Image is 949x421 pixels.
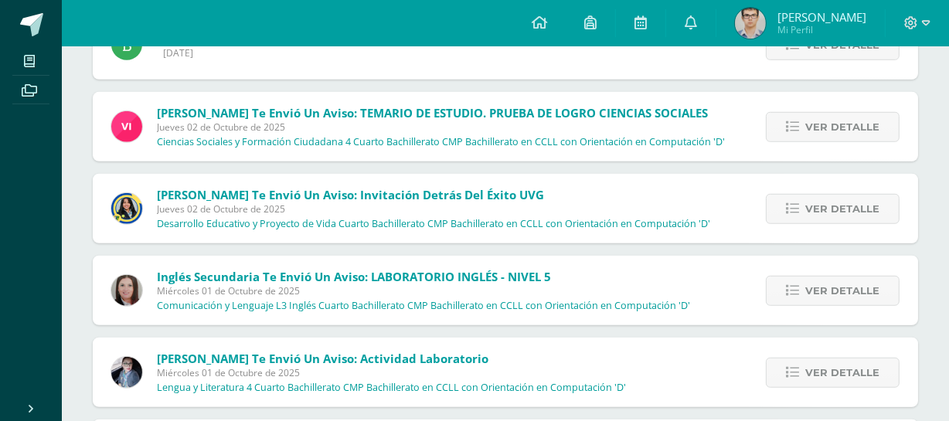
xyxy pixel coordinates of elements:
[157,300,690,312] p: Comunicación y Lenguaje L3 Inglés Cuarto Bachillerato CMP Bachillerato en CCLL con Orientación en...
[157,105,708,121] span: [PERSON_NAME] te envió un aviso: TEMARIO DE ESTUDIO. PRUEBA DE LOGRO CIENCIAS SOCIALES
[111,275,142,306] img: 8af0450cf43d44e38c4a1497329761f3.png
[805,358,879,387] span: Ver detalle
[157,284,690,297] span: Miércoles 01 de Octubre de 2025
[735,8,766,39] img: 1de70e548feb7aa986824b4cfbacfaf5.png
[111,111,142,142] img: bd6d0aa147d20350c4821b7c643124fa.png
[157,366,626,379] span: Miércoles 01 de Octubre de 2025
[163,46,595,59] span: [DATE]
[157,382,626,394] p: Lengua y Literatura 4 Cuarto Bachillerato CMP Bachillerato en CCLL con Orientación en Computación...
[777,9,866,25] span: [PERSON_NAME]
[157,202,710,216] span: Jueves 02 de Octubre de 2025
[805,195,879,223] span: Ver detalle
[111,193,142,224] img: 9385da7c0ece523bc67fca2554c96817.png
[777,23,866,36] span: Mi Perfil
[157,136,725,148] p: Ciencias Sociales y Formación Ciudadana 4 Cuarto Bachillerato CMP Bachillerato en CCLL con Orient...
[111,357,142,388] img: 702136d6d401d1cd4ce1c6f6778c2e49.png
[157,269,551,284] span: Inglés Secundaria te envió un aviso: LABORATORIO INGLÉS - NIVEL 5
[805,277,879,305] span: Ver detalle
[157,121,725,134] span: Jueves 02 de Octubre de 2025
[805,113,879,141] span: Ver detalle
[157,187,544,202] span: [PERSON_NAME] te envió un aviso: Invitación Detrás del Éxito UVG
[157,218,710,230] p: Desarrollo Educativo y Proyecto de Vida Cuarto Bachillerato CMP Bachillerato en CCLL con Orientac...
[157,351,488,366] span: [PERSON_NAME] te envió un aviso: Actividad laboratorio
